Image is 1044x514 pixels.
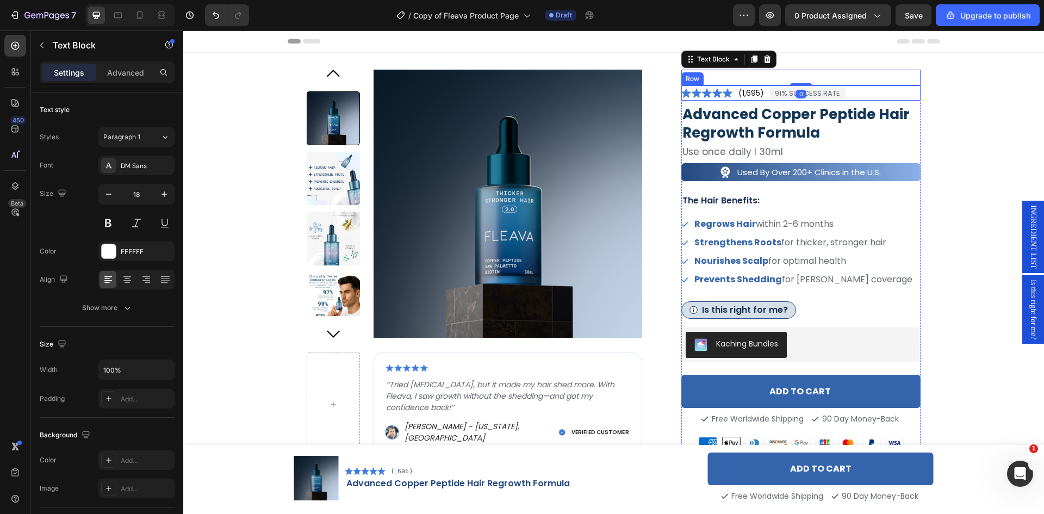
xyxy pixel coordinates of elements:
[905,11,923,20] span: Save
[22,184,182,195] div: ❓Visit Help center
[203,349,446,383] p: ‘’Tried [MEDICAL_DATA], but it made my hair shed more. With Fleava, I saw growth without the shed...
[121,484,172,494] div: Add...
[498,73,738,113] h3: advanced copper peptide hair regrowth formula
[936,4,1040,26] button: Upgrade to publish
[511,243,729,256] p: for [PERSON_NAME] coverage
[40,455,57,465] div: Color
[54,67,84,78] p: Settings
[109,339,217,383] button: Messages
[519,273,605,286] p: Is this right for me?
[144,294,157,307] button: Carousel Next Arrow
[388,398,446,406] p: Verified Customer
[162,446,427,460] h1: Advanced Copper Peptide Hair Regrowth Formula
[896,4,931,26] button: Save
[16,179,202,200] a: ❓Visit Help center
[8,199,26,208] div: Beta
[127,17,149,39] img: Profile image for Annie
[103,132,140,142] span: Paragraph 1
[10,116,26,125] div: 450
[202,333,245,342] img: gempages_537144253281731374-8da7213d-048f-40c0-96ea-057ea57975a4.png
[945,10,1030,21] div: Upgrade to publish
[40,105,70,115] div: Text style
[607,432,668,445] p: Add to cart
[529,383,620,394] p: Free Worldwide Shipping
[413,10,519,21] span: Copy of Fleava Product Page
[40,187,69,201] div: Size
[40,337,69,352] div: Size
[556,10,572,20] span: Draft
[844,249,855,309] span: Is this right for me?
[511,206,729,219] p: for thicker, stronger hair
[612,59,623,68] div: 0
[121,247,172,257] div: FFFFFF
[82,302,133,313] div: Show more
[511,224,729,237] p: for optimal health
[537,136,546,147] img: gempages_537144253281731374-3bf00fec-06bd-477f-827e-a7dbeb4daf8e.png
[22,259,195,271] h2: 💡 Share your ideas
[187,17,207,37] div: Close
[40,428,92,443] div: Background
[22,148,182,160] div: We typically reply in under 30 minutes
[53,39,145,52] p: Text Block
[16,200,202,220] a: Watch Youtube tutorials
[658,460,735,472] p: 90 Day Money-Back
[208,437,229,444] p: (1,695)
[525,422,750,455] a: Add to cart
[511,187,573,200] strong: Regrows Hair
[121,394,172,404] div: Add...
[22,23,85,35] img: logo
[511,206,598,218] strong: Strengthens Roots
[639,383,716,394] p: 90 Day Money-Back
[40,484,59,493] div: Image
[499,164,737,177] p: The Hair Benefits:
[533,308,595,319] div: Kaching Bundles
[121,161,172,171] div: DM Sans
[22,275,195,287] div: Suggest features or report bugs here.
[22,137,182,148] div: Send us a message
[499,114,737,129] p: Use once daily I 30ml
[202,395,216,409] img: gempages_537144253281731374-917f0ef2-a145-4ca6-9038-3ec628e0dfb5.png
[1007,461,1033,487] iframe: Intercom live chat
[107,17,128,39] img: Profile image for Ken
[40,160,53,170] div: Font
[554,136,698,147] p: Used By Over 200+ Clinics in the U.S.
[22,224,182,236] div: Join community
[511,224,585,237] strong: Nourishes Scalp
[502,301,604,327] button: Kaching Bundles
[40,298,175,318] button: Show more
[71,9,76,22] p: 7
[42,367,66,374] span: Home
[11,128,207,169] div: Send us a messageWe typically reply in under 30 minutes
[22,204,182,215] div: Watch Youtube tutorials
[40,394,65,404] div: Padding
[794,10,867,21] span: 0 product assigned
[555,56,581,69] p: (1,695)
[22,291,195,313] button: Send Feedback
[498,39,738,55] div: Replace this text with your content
[22,77,196,96] p: Hi there,
[40,132,59,142] div: Styles
[4,4,81,26] button: 7
[221,391,370,413] p: [PERSON_NAME] - [US_STATE], [GEOGRAPHIC_DATA]
[145,367,182,374] span: Messages
[107,67,144,78] p: Advanced
[498,344,738,377] button: Add to cart
[586,355,648,367] div: Add to cart
[205,4,249,26] div: Undo/Redo
[592,58,657,68] p: 91% SUCCESS RATE
[511,187,729,200] p: within 2-6 months
[515,406,720,418] img: gempages_537144253281731374-34e6aeee-64de-4214-b21a-83b81798c261.png
[1029,444,1038,453] span: 1
[40,246,57,256] div: Color
[511,308,524,321] img: KachingBundles.png
[99,360,174,380] input: Auto
[511,243,599,255] strong: Prevents Shedding
[548,460,640,472] p: Free Worldwide Shipping
[844,175,855,239] span: INGREDIENT LIST
[785,4,891,26] button: 0 product assigned
[40,273,70,287] div: Align
[144,39,157,52] button: Carousel Back Arrow
[512,24,549,34] div: Text Block
[408,10,411,21] span: /
[498,271,613,288] a: Is this right for me?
